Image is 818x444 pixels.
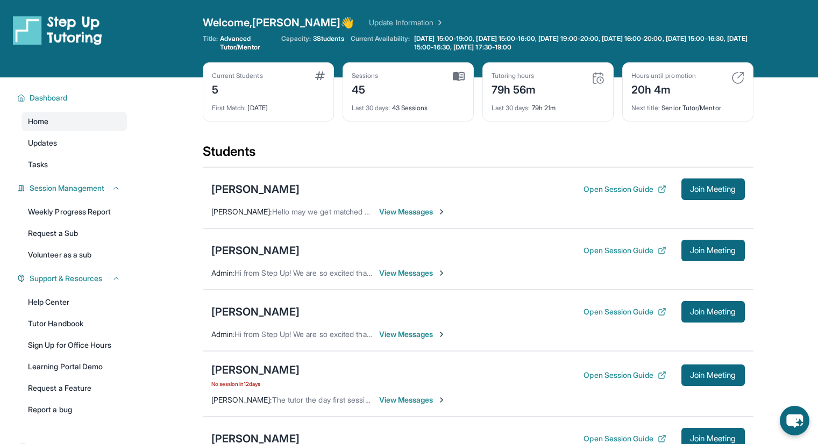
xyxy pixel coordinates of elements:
[22,378,127,398] a: Request a Feature
[379,206,446,217] span: View Messages
[22,400,127,419] a: Report a bug
[25,183,120,194] button: Session Management
[690,309,736,315] span: Join Meeting
[313,34,344,43] span: 3 Students
[30,92,68,103] span: Dashboard
[437,396,446,404] img: Chevron-Right
[28,159,48,170] span: Tasks
[212,104,246,112] span: First Match :
[584,370,666,381] button: Open Session Guide
[433,17,444,28] img: Chevron Right
[352,104,390,112] span: Last 30 days :
[690,186,736,192] span: Join Meeting
[631,71,696,80] div: Hours until promotion
[25,92,120,103] button: Dashboard
[272,207,574,216] span: Hello may we get matched with another tutor. Our tutor did not make it to [DATE] session
[352,71,379,80] div: Sessions
[492,97,604,112] div: 79h 21m
[437,330,446,339] img: Chevron-Right
[211,395,272,404] span: [PERSON_NAME] :
[437,207,446,216] img: Chevron-Right
[28,116,48,127] span: Home
[690,435,736,442] span: Join Meeting
[351,34,410,52] span: Current Availability:
[22,155,127,174] a: Tasks
[22,292,127,312] a: Help Center
[731,71,744,84] img: card
[30,273,102,284] span: Support & Resources
[414,34,751,52] span: [DATE] 15:00-19:00, [DATE] 15:00-16:00, [DATE] 19:00-20:00, [DATE] 16:00-20:00, [DATE] 15:00-16:3...
[379,395,446,405] span: View Messages
[681,240,745,261] button: Join Meeting
[30,183,104,194] span: Session Management
[22,357,127,376] a: Learning Portal Demo
[492,80,536,97] div: 79h 56m
[212,71,263,80] div: Current Students
[203,15,354,30] span: Welcome, [PERSON_NAME] 👋
[369,17,444,28] a: Update Information
[631,104,660,112] span: Next title :
[584,184,666,195] button: Open Session Guide
[22,133,127,153] a: Updates
[453,71,465,81] img: card
[22,202,127,221] a: Weekly Progress Report
[212,97,325,112] div: [DATE]
[281,34,311,43] span: Capacity:
[211,379,300,388] span: No session in 12 days
[211,362,300,377] div: [PERSON_NAME]
[681,301,745,323] button: Join Meeting
[211,330,234,339] span: Admin :
[584,306,666,317] button: Open Session Guide
[690,247,736,254] span: Join Meeting
[631,80,696,97] div: 20h 4m
[492,104,530,112] span: Last 30 days :
[22,245,127,264] a: Volunteer as a sub
[592,71,604,84] img: card
[492,71,536,80] div: Tutoring hours
[631,97,744,112] div: Senior Tutor/Mentor
[22,112,127,131] a: Home
[352,80,379,97] div: 45
[437,269,446,277] img: Chevron-Right
[203,34,218,52] span: Title:
[379,329,446,340] span: View Messages
[780,406,809,435] button: chat-button
[690,372,736,378] span: Join Meeting
[28,138,58,148] span: Updates
[220,34,275,52] span: Advanced Tutor/Mentor
[584,245,666,256] button: Open Session Guide
[212,80,263,97] div: 5
[352,97,465,112] div: 43 Sessions
[211,268,234,277] span: Admin :
[13,15,102,45] img: logo
[315,71,325,80] img: card
[22,314,127,333] a: Tutor Handbook
[211,243,300,258] div: [PERSON_NAME]
[211,207,272,216] span: [PERSON_NAME] :
[584,433,666,444] button: Open Session Guide
[203,143,753,167] div: Students
[379,268,446,278] span: View Messages
[211,304,300,319] div: [PERSON_NAME]
[22,335,127,355] a: Sign Up for Office Hours
[412,34,753,52] a: [DATE] 15:00-19:00, [DATE] 15:00-16:00, [DATE] 19:00-20:00, [DATE] 16:00-20:00, [DATE] 15:00-16:3...
[272,395,594,404] span: The tutor the day first session the tutor did not show up I want to ask when the tutor show up?
[25,273,120,284] button: Support & Resources
[681,178,745,200] button: Join Meeting
[681,364,745,386] button: Join Meeting
[211,182,300,197] div: [PERSON_NAME]
[22,224,127,243] a: Request a Sub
